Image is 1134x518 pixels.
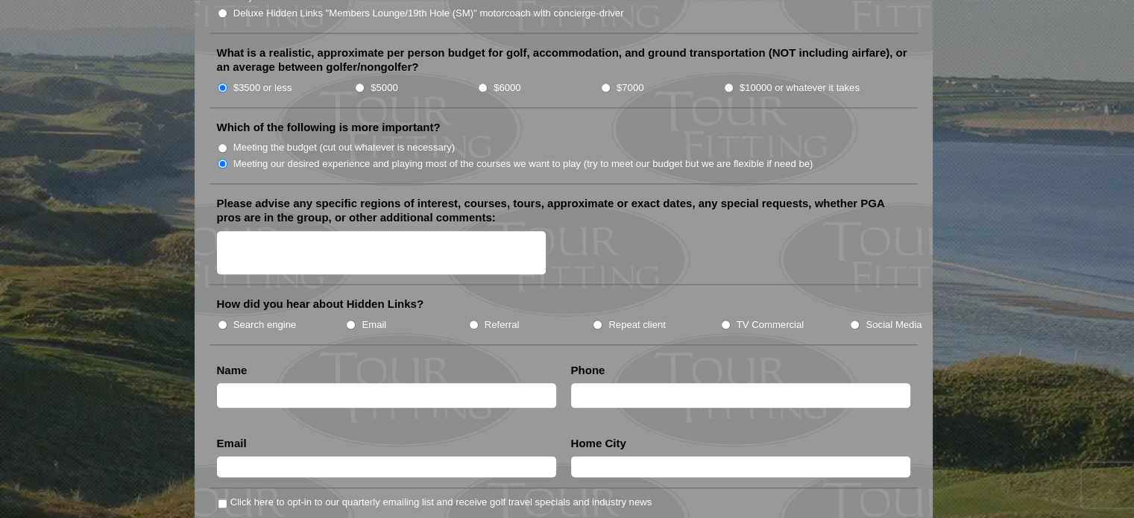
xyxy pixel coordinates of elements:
[233,80,292,95] label: $3500 or less
[217,196,910,225] label: Please advise any specific regions of interest, courses, tours, approximate or exact dates, any s...
[494,80,520,95] label: $6000
[217,436,247,451] label: Email
[233,318,297,332] label: Search engine
[737,318,804,332] label: TV Commercial
[217,297,424,312] label: How did you hear about Hidden Links?
[371,80,397,95] label: $5000
[485,318,520,332] label: Referral
[233,140,455,155] label: Meeting the budget (cut out whatever is necessary)
[217,363,248,378] label: Name
[617,80,643,95] label: $7000
[740,80,860,95] label: $10000 or whatever it takes
[608,318,666,332] label: Repeat client
[362,318,386,332] label: Email
[233,157,813,171] label: Meeting our desired experience and playing most of the courses we want to play (try to meet our b...
[866,318,922,332] label: Social Media
[233,6,624,21] label: Deluxe Hidden Links "Members Lounge/19th Hole (SM)" motorcoach with concierge-driver
[230,495,652,510] label: Click here to opt-in to our quarterly emailing list and receive golf travel specials and industry...
[571,436,626,451] label: Home City
[217,45,910,75] label: What is a realistic, approximate per person budget for golf, accommodation, and ground transporta...
[571,363,605,378] label: Phone
[217,120,441,135] label: Which of the following is more important?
